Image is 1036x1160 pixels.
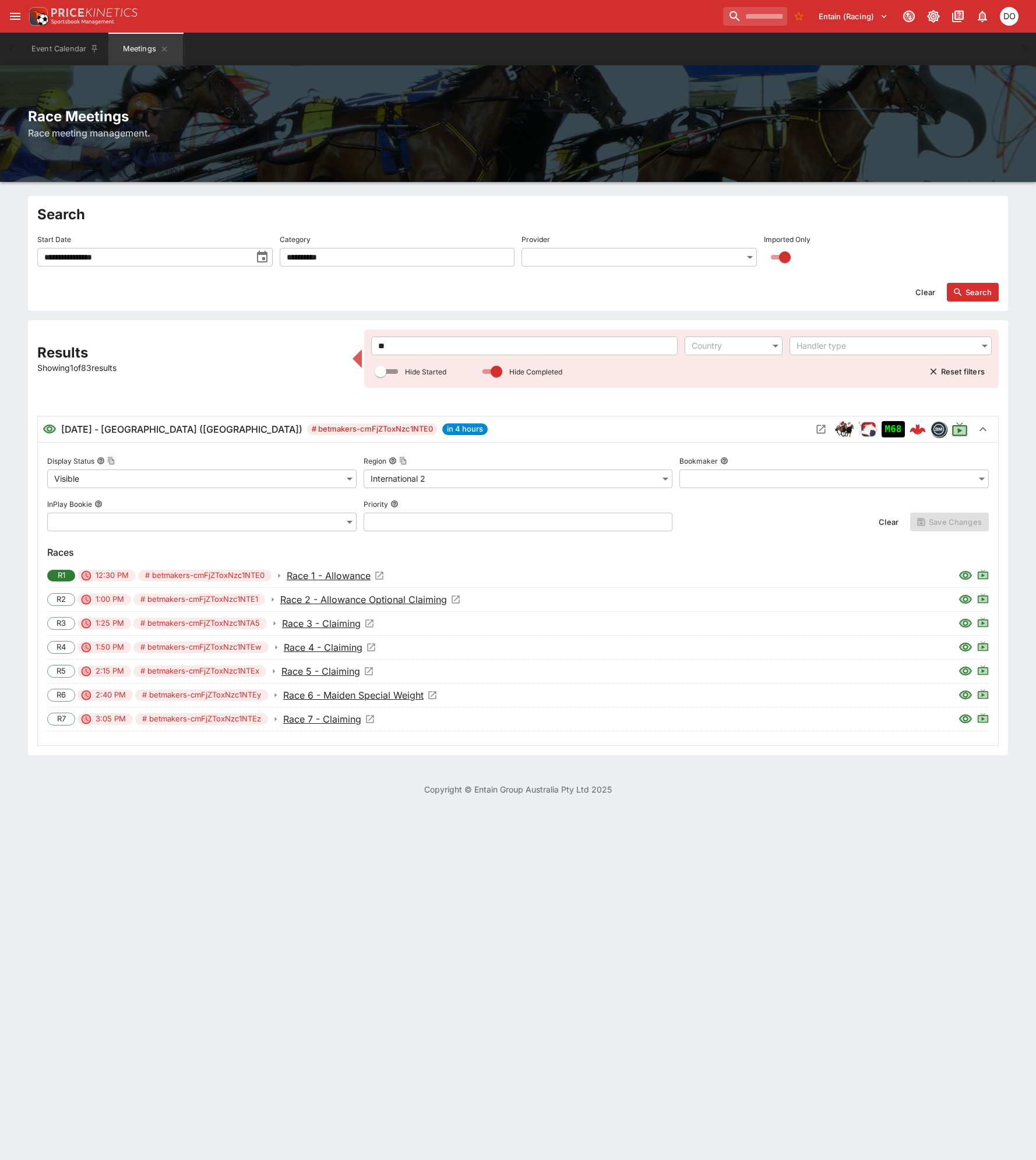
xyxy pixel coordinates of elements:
[947,283,999,302] button: Search
[882,421,905,437] div: Imported to Jetbet as UNCONFIRMED
[283,688,424,702] p: Race 6 - Maiden Special Weight
[364,499,388,509] p: Priority
[977,593,989,604] svg: Live
[364,456,386,466] p: Region
[61,422,302,436] h6: [DATE] - [GEOGRAPHIC_DATA] ([GEOGRAPHIC_DATA])
[37,362,346,374] p: Showing 1 of 83 results
[47,545,989,559] h6: Races
[37,344,346,362] h2: Results
[872,513,905,531] button: Clear
[281,664,374,678] a: Open Event
[835,420,854,439] img: horse_racing.png
[947,6,968,27] button: Documentation
[5,6,26,27] button: open drawer
[280,234,311,244] p: Category
[835,420,854,439] div: horse_racing
[28,126,1008,140] h6: Race meeting management.
[133,642,269,653] span: # betmakers-cmFjZToxNzc1NTEw
[959,712,972,726] svg: Visible
[521,234,550,244] p: Provider
[959,593,972,607] svg: Visible
[283,688,438,702] a: Open Event
[442,423,488,435] span: in 4 hours
[287,569,385,583] a: Open Event
[50,618,72,629] span: R3
[50,665,72,677] span: R5
[284,640,376,654] a: Open Event
[51,8,138,17] img: PriceKinetics
[135,713,268,725] span: # betmakers-cmFjZToxNzc1NTEz
[977,640,989,652] svg: Live
[307,423,438,435] span: # betmakers-cmFjZToxNzc1NTE0
[720,457,728,465] button: Bookmaker
[89,689,133,701] span: 2:40 PM
[47,456,94,466] p: Display Status
[89,642,131,653] span: 1:50 PM
[51,19,114,24] img: Sportsbook Management
[287,569,371,583] p: Race 1 - Allowance
[133,594,265,605] span: # betmakers-cmFjZToxNzc1NTE1
[94,500,103,508] button: InPlay Bookie
[692,340,764,352] div: Country
[908,283,942,302] button: Clear
[284,640,362,654] p: Race 4 - Claiming
[43,422,57,436] svg: Visible
[26,5,49,28] img: PriceKinetics Logo
[47,499,92,509] p: InPlay Bookie
[797,340,973,352] div: Handler type
[280,593,461,607] a: Open Event
[977,688,989,700] svg: Live
[283,712,375,726] a: Open Event
[89,618,131,629] span: 1:25 PM
[931,422,946,437] img: betmakers.png
[923,6,944,27] button: Toggle light/dark mode
[89,713,133,725] span: 3:05 PM
[952,421,968,437] svg: Live
[51,570,72,581] span: R1
[51,713,72,725] span: R7
[959,569,972,583] svg: Visible
[89,594,131,605] span: 1:00 PM
[790,7,808,26] button: No Bookmarks
[922,362,992,381] button: Reset filters
[931,421,947,437] div: betmakers
[977,569,989,580] svg: Live
[764,234,811,244] p: Imported Only
[959,616,972,630] svg: Visible
[812,420,830,439] button: Open Meeting
[282,616,375,630] a: Open Event
[47,469,357,488] div: Visible
[133,665,266,677] span: # betmakers-cmFjZToxNzc1NTEx
[390,500,399,508] button: Priority
[97,457,105,465] button: Display StatusCopy To Clipboard
[959,640,972,654] svg: Visible
[977,664,989,676] svg: Live
[89,570,136,581] span: 12:30 PM
[50,642,72,653] span: R4
[283,712,361,726] p: Race 7 - Claiming
[133,618,267,629] span: # betmakers-cmFjZToxNzc1NTA5
[282,616,361,630] p: Race 3 - Claiming
[959,688,972,702] svg: Visible
[679,456,718,466] p: Bookmaker
[399,457,407,465] button: Copy To Clipboard
[972,6,993,27] button: Notifications
[281,664,360,678] p: Race 5 - Claiming
[898,6,919,27] button: Connected to PK
[107,457,115,465] button: Copy To Clipboard
[108,33,183,65] button: Meetings
[280,593,447,607] p: Race 2 - Allowance Optional Claiming
[389,457,397,465] button: RegionCopy To Clipboard
[24,33,106,65] button: Event Calendar
[252,247,273,268] button: toggle date time picker
[959,664,972,678] svg: Visible
[50,689,72,701] span: R6
[37,205,999,223] h2: Search
[37,234,71,244] p: Start Date
[812,7,895,26] button: Select Tenant
[858,420,877,439] div: ParallelRacing Handler
[1000,7,1019,26] div: Daniel Olerenshaw
[50,594,72,605] span: R2
[405,367,446,377] p: Hide Started
[858,420,877,439] img: racing.png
